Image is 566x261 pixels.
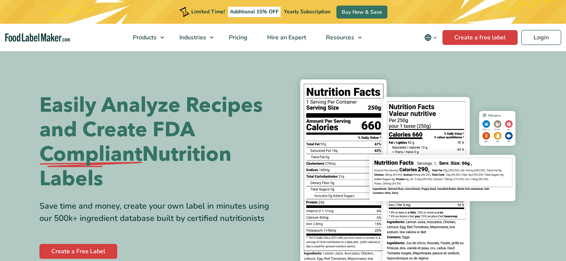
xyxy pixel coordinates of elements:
span: Compliant [39,142,142,167]
a: Resources [316,24,365,51]
span: Hire an Expert [265,33,307,42]
span: Products [131,33,157,42]
a: Industries [170,24,217,51]
a: Hire an Expert [258,24,314,51]
a: Food Label Maker homepage [5,33,70,42]
span: Industries [177,33,207,42]
button: Change language [419,30,442,45]
a: Login [521,30,561,45]
span: Yearly Subscription [284,8,330,15]
a: Products [123,24,168,51]
div: Save time and money, create your own label in minutes using our 500k+ ingredient database built b... [39,200,278,225]
span: Pricing [227,33,248,42]
span: Additional 15% OFF [228,7,281,17]
span: Limited Time! [191,8,225,15]
a: Create a Free Label [39,244,117,259]
h1: Easily Analyze Recipes and Create FDA Nutrition Labels [39,93,278,191]
span: Resources [324,33,355,42]
a: Create a free label [442,30,518,45]
a: Pricing [219,24,256,51]
a: Buy Now & Save [336,6,387,19]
